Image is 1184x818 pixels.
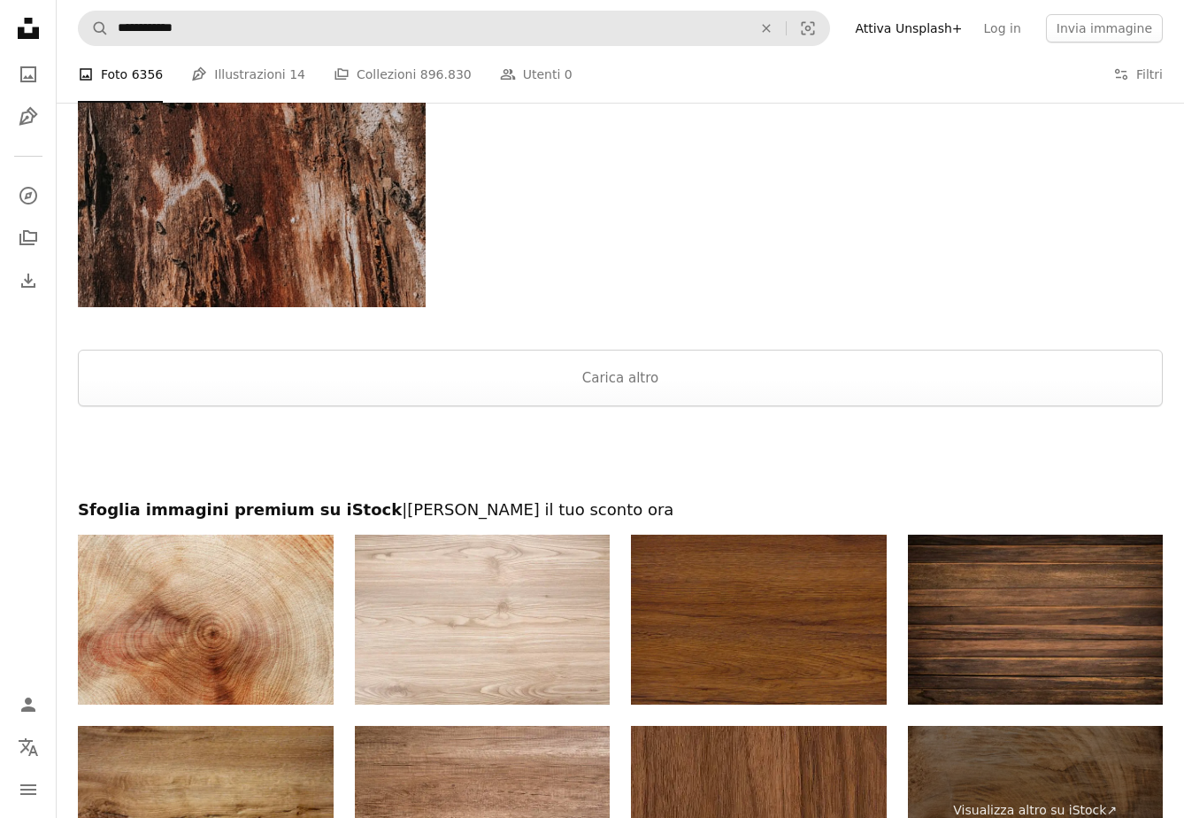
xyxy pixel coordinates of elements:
[420,65,472,84] span: 896.830
[78,11,830,46] form: Trova visual in tutto il sito
[11,178,46,213] a: Esplora
[78,499,1163,521] h2: Sfoglia immagini premium su iStock
[973,14,1032,42] a: Log in
[787,12,829,45] button: Ricerca visiva
[747,12,786,45] button: Elimina
[191,46,305,103] a: Illustrazioni 14
[11,772,46,807] button: Menu
[500,46,573,103] a: Utenti 0
[79,12,109,45] button: Cerca su Unsplash
[402,500,673,519] span: | [PERSON_NAME] il tuo sconto ora
[908,535,1164,705] img: dark wooden background from old boards. wood texture with abstract pattern
[11,11,46,50] a: Home — Unsplash
[565,65,573,84] span: 0
[631,535,887,705] img: Trama di legno marrone fine
[78,535,334,705] img: Slice of wood timber with juniper tree rings as natural geometric pattern, abstract nature backgr...
[355,535,611,705] img: Trama di sfondo di legno
[78,350,1163,406] button: Carica altro
[11,687,46,722] a: Accedi / Registrati
[289,65,305,84] span: 14
[11,99,46,135] a: Illustrazioni
[1046,14,1163,42] button: Invia immagine
[1113,46,1163,103] button: Filtri
[11,220,46,256] a: Collezioni
[334,46,472,103] a: Collezioni 896.830
[11,263,46,298] a: Cronologia download
[844,14,973,42] a: Attiva Unsplash+
[11,729,46,765] button: Lingua
[11,57,46,92] a: Foto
